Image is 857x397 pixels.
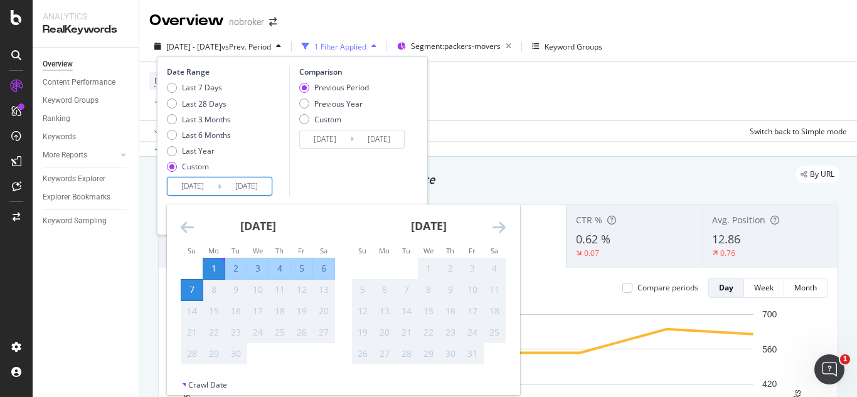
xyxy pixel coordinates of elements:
[462,258,484,279] td: Not available. Friday, October 3, 2025
[762,344,777,354] text: 560
[402,246,410,255] small: Tu
[149,36,286,56] button: [DATE] - [DATE]vsPrev. Period
[352,322,374,343] td: Not available. Sunday, October 19, 2025
[154,75,178,86] span: Device
[181,305,203,317] div: 14
[247,322,269,343] td: Not available. Wednesday, September 24, 2025
[374,326,395,339] div: 20
[352,305,373,317] div: 12
[229,16,264,28] div: nobroker
[181,326,203,339] div: 21
[374,300,396,322] td: Not available. Monday, October 13, 2025
[188,246,196,255] small: Su
[411,218,447,233] strong: [DATE]
[545,41,602,52] div: Keyword Groups
[491,246,498,255] small: Sa
[269,18,277,26] div: arrow-right-arrow-left
[814,354,844,384] iframe: Intercom live chat
[247,300,269,322] td: Not available. Wednesday, September 17, 2025
[784,278,828,298] button: Month
[796,166,839,183] div: legacy label
[314,114,341,125] div: Custom
[181,283,203,296] div: 7
[418,322,440,343] td: Not available. Wednesday, October 22, 2025
[167,114,231,125] div: Last 3 Months
[269,283,290,296] div: 11
[43,58,130,71] a: Overview
[374,305,395,317] div: 13
[313,300,335,322] td: Not available. Saturday, September 20, 2025
[462,343,484,364] td: Not available. Friday, October 31, 2025
[247,283,269,296] div: 10
[167,98,231,109] div: Last 28 Days
[440,279,462,300] td: Not available. Thursday, October 9, 2025
[221,41,271,52] span: vs Prev. Period
[240,218,276,233] strong: [DATE]
[418,258,440,279] td: Not available. Wednesday, October 1, 2025
[203,258,225,279] td: Selected as start date. Monday, September 1, 2025
[418,326,439,339] div: 22
[253,246,263,255] small: We
[167,204,519,379] div: Calendar
[43,172,105,186] div: Keywords Explorer
[484,258,506,279] td: Not available. Saturday, October 4, 2025
[314,82,369,93] div: Previous Period
[43,23,129,37] div: RealKeywords
[418,347,439,360] div: 29
[379,246,390,255] small: Mo
[745,121,847,141] button: Switch back to Simple mode
[167,161,231,172] div: Custom
[203,279,225,300] td: Not available. Monday, September 8, 2025
[352,326,373,339] div: 19
[269,279,291,300] td: Not available. Thursday, September 11, 2025
[43,112,70,125] div: Ranking
[43,10,129,23] div: Analytics
[744,278,784,298] button: Week
[462,326,483,339] div: 24
[418,279,440,300] td: Not available. Wednesday, October 8, 2025
[247,326,269,339] div: 24
[203,347,225,360] div: 29
[299,82,369,93] div: Previous Period
[182,114,231,125] div: Last 3 Months
[440,347,461,360] div: 30
[247,258,269,279] td: Selected. Wednesday, September 3, 2025
[314,98,363,109] div: Previous Year
[352,300,374,322] td: Not available. Sunday, October 12, 2025
[484,300,506,322] td: Not available. Saturday, October 18, 2025
[167,66,286,77] div: Date Range
[269,300,291,322] td: Not available. Thursday, September 18, 2025
[374,343,396,364] td: Not available. Monday, October 27, 2025
[225,343,247,364] td: Not available. Tuesday, September 30, 2025
[313,305,334,317] div: 20
[188,379,227,390] div: Crawl Date
[43,172,130,186] a: Keywords Explorer
[708,278,744,298] button: Day
[166,41,221,52] span: [DATE] - [DATE]
[291,262,312,275] div: 5
[754,282,774,293] div: Week
[484,305,505,317] div: 18
[576,214,602,226] span: CTR %
[440,283,461,296] div: 9
[43,76,130,89] a: Content Performance
[313,258,335,279] td: Selected. Saturday, September 6, 2025
[314,41,366,52] div: 1 Filter Applied
[291,258,313,279] td: Selected. Friday, September 5, 2025
[269,258,291,279] td: Selected. Thursday, September 4, 2025
[374,322,396,343] td: Not available. Monday, October 20, 2025
[462,305,483,317] div: 17
[298,246,305,255] small: Fr
[762,309,777,319] text: 700
[484,262,505,275] div: 4
[43,58,73,71] div: Overview
[269,322,291,343] td: Not available. Thursday, September 25, 2025
[440,326,461,339] div: 23
[181,220,194,235] div: Move backward to switch to the previous month.
[418,343,440,364] td: Not available. Wednesday, October 29, 2025
[203,283,225,296] div: 8
[462,279,484,300] td: Not available. Friday, October 10, 2025
[352,279,374,300] td: Not available. Sunday, October 5, 2025
[354,130,404,148] input: End Date
[313,322,335,343] td: Not available. Saturday, September 27, 2025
